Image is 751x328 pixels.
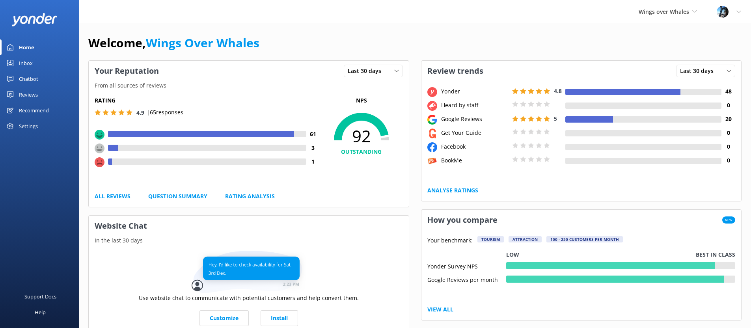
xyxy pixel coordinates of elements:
[19,87,38,102] div: Reviews
[439,129,510,137] div: Get Your Guide
[721,115,735,123] h4: 20
[439,156,510,165] div: BookMe
[89,216,409,236] h3: Website Chat
[439,115,510,123] div: Google Reviews
[421,210,503,230] h3: How you compare
[192,251,306,294] img: conversation...
[421,61,489,81] h3: Review trends
[19,118,38,134] div: Settings
[139,294,359,302] p: Use website chat to communicate with potential customers and help convert them.
[95,96,320,105] h5: Rating
[717,6,729,18] img: 145-1635463833.jpg
[306,157,320,166] h4: 1
[427,236,473,246] p: Your benchmark:
[722,216,735,224] span: New
[261,310,298,326] a: Install
[19,39,34,55] div: Home
[89,236,409,245] p: In the last 30 days
[546,236,623,242] div: 100 - 250 customers per month
[19,55,33,71] div: Inbox
[427,186,478,195] a: Analyse Ratings
[199,310,249,326] a: Customize
[721,142,735,151] h4: 0
[148,192,207,201] a: Question Summary
[721,87,735,96] h4: 48
[88,34,259,52] h1: Welcome,
[554,87,562,95] span: 4.8
[427,276,506,283] div: Google Reviews per month
[427,305,453,314] a: View All
[348,67,386,75] span: Last 30 days
[225,192,275,201] a: Rating Analysis
[19,71,38,87] div: Chatbot
[721,101,735,110] h4: 0
[306,143,320,152] h4: 3
[439,101,510,110] div: Heard by staff
[696,250,735,259] p: Best in class
[146,35,259,51] a: Wings Over Whales
[147,108,183,117] p: | 65 responses
[639,8,689,15] span: Wings over Whales
[89,61,165,81] h3: Your Reputation
[320,147,403,156] h4: OUTSTANDING
[680,67,718,75] span: Last 30 days
[320,96,403,105] p: NPS
[427,262,506,269] div: Yonder Survey NPS
[35,304,46,320] div: Help
[439,87,510,96] div: Yonder
[721,129,735,137] h4: 0
[95,192,130,201] a: All Reviews
[24,289,56,304] div: Support Docs
[477,236,504,242] div: Tourism
[721,156,735,165] h4: 0
[306,130,320,138] h4: 61
[136,109,144,116] span: 4.9
[506,250,519,259] p: Low
[19,102,49,118] div: Recommend
[439,142,510,151] div: Facebook
[554,115,557,122] span: 5
[320,126,403,146] span: 92
[12,13,57,26] img: yonder-white-logo.png
[509,236,542,242] div: Attraction
[89,81,409,90] p: From all sources of reviews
